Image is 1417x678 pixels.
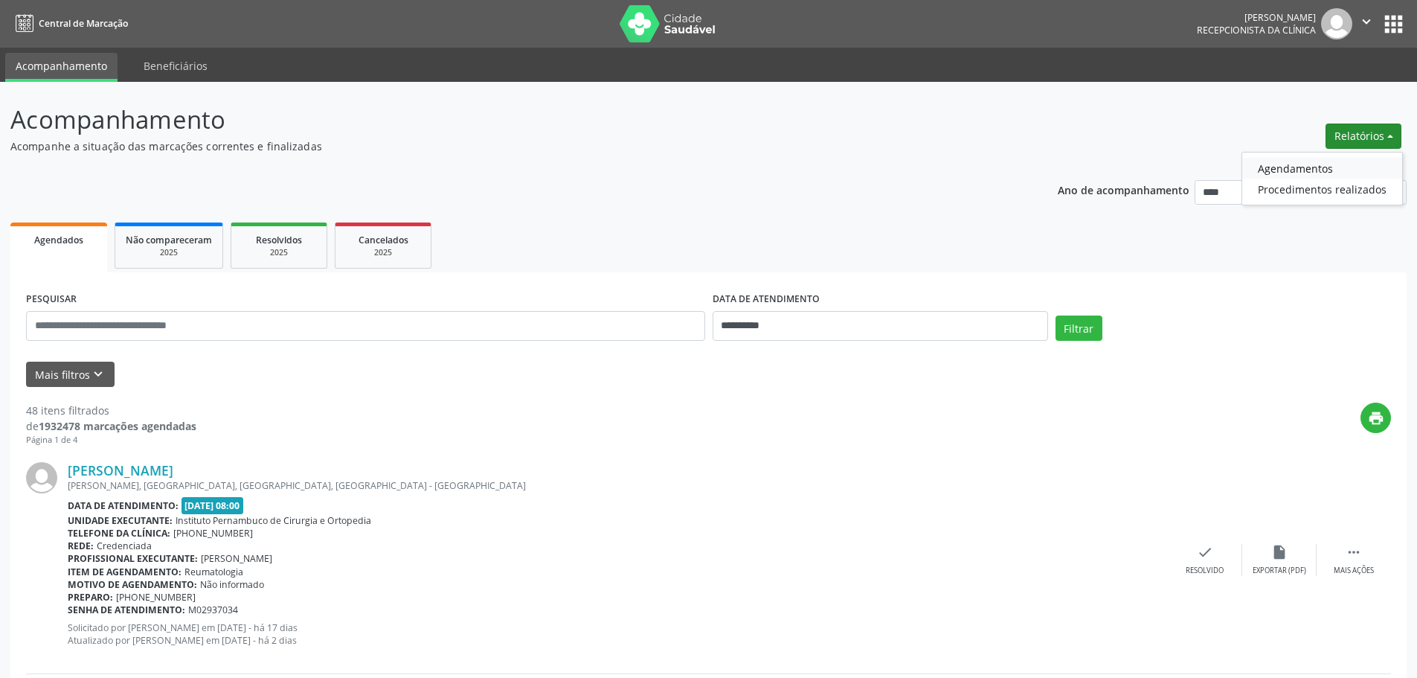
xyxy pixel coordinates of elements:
[1360,403,1391,433] button: print
[176,514,371,527] span: Instituto Pernambuco de Cirurgia e Ortopedia
[1253,566,1306,576] div: Exportar (PDF)
[1242,179,1402,199] a: Procedimentos realizados
[68,578,197,591] b: Motivo de agendamento:
[359,234,408,246] span: Cancelados
[97,540,152,552] span: Credenciada
[126,234,212,246] span: Não compareceram
[1346,544,1362,560] i: 
[1197,24,1316,36] span: Recepcionista da clínica
[1271,544,1288,560] i: insert_drive_file
[26,403,196,418] div: 48 itens filtrados
[1197,11,1316,24] div: [PERSON_NAME]
[713,288,820,311] label: DATA DE ATENDIMENTO
[68,540,94,552] b: Rede:
[184,566,243,578] span: Reumatologia
[1058,180,1189,199] p: Ano de acompanhamento
[34,234,83,246] span: Agendados
[1381,11,1407,37] button: apps
[1241,152,1403,205] ul: Relatórios
[10,11,128,36] a: Central de Marcação
[346,247,420,258] div: 2025
[26,362,115,388] button: Mais filtroskeyboard_arrow_down
[1186,566,1224,576] div: Resolvido
[90,366,106,383] i: keyboard_arrow_down
[26,434,196,447] div: Página 1 de 4
[26,418,196,434] div: de
[1321,8,1352,39] img: img
[68,566,181,578] b: Item de agendamento:
[188,604,238,616] span: M02937034
[1358,13,1375,30] i: 
[173,527,253,540] span: [PHONE_NUMBER]
[39,17,128,30] span: Central de Marcação
[1055,316,1102,341] button: Filtrar
[68,462,173,479] a: [PERSON_NAME]
[39,419,196,433] strong: 1932478 marcações agendadas
[68,604,185,616] b: Senha de atendimento:
[242,247,316,258] div: 2025
[68,552,198,565] b: Profissional executante:
[26,462,57,493] img: img
[68,514,173,527] b: Unidade executante:
[200,578,264,591] span: Não informado
[256,234,302,246] span: Resolvidos
[10,138,988,154] p: Acompanhe a situação das marcações correntes e finalizadas
[68,591,113,604] b: Preparo:
[126,247,212,258] div: 2025
[10,101,988,138] p: Acompanhamento
[201,552,272,565] span: [PERSON_NAME]
[1334,566,1374,576] div: Mais ações
[68,527,170,540] b: Telefone da clínica:
[26,288,77,311] label: PESQUISAR
[181,497,244,514] span: [DATE] 08:00
[1197,544,1213,560] i: check
[1352,8,1381,39] button: 
[1242,158,1402,179] a: Agendamentos
[1368,410,1384,426] i: print
[68,621,1168,647] p: Solicitado por [PERSON_NAME] em [DATE] - há 17 dias Atualizado por [PERSON_NAME] em [DATE] - há 2...
[68,479,1168,492] div: [PERSON_NAME], [GEOGRAPHIC_DATA], [GEOGRAPHIC_DATA], [GEOGRAPHIC_DATA] - [GEOGRAPHIC_DATA]
[5,53,118,82] a: Acompanhamento
[1326,124,1401,149] button: Relatórios
[133,53,218,79] a: Beneficiários
[116,591,196,604] span: [PHONE_NUMBER]
[68,499,179,512] b: Data de atendimento:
